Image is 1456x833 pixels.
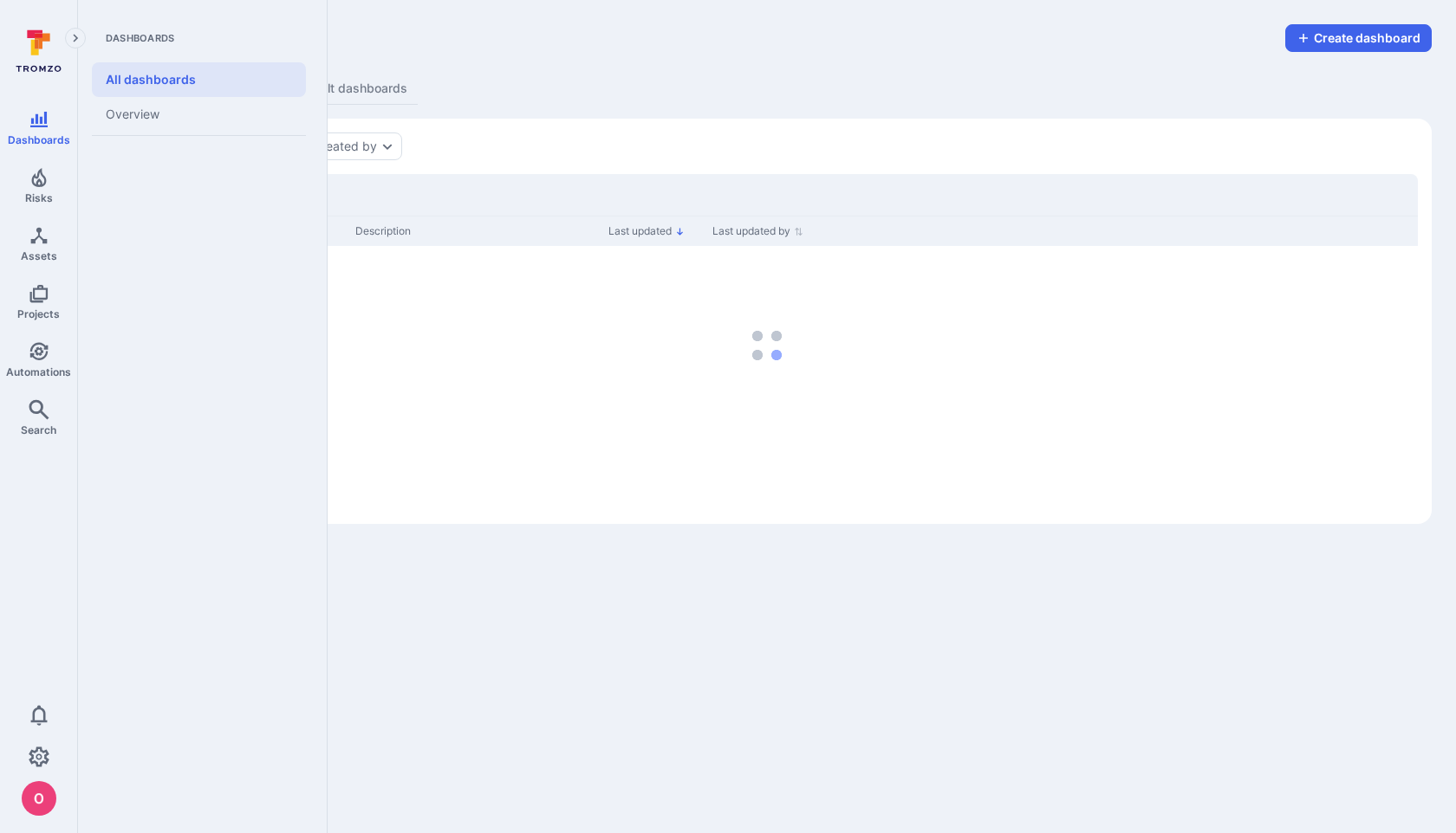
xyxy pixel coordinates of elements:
[675,223,685,241] p: Sorted by: Alphabetically (Z-A)
[92,97,306,132] a: Overview
[102,73,1432,105] div: dashboards tabs
[1285,24,1432,52] button: Create dashboard menu
[355,223,595,239] div: Description
[25,191,53,204] span: Risks
[69,31,81,46] i: Expand navigation menu
[313,139,377,153] button: Created by
[65,28,86,48] button: Expand navigation menu
[8,133,70,146] span: Dashboards
[21,249,57,262] span: Assets
[6,365,71,378] span: Automations
[380,139,394,153] button: Expand dropdown
[276,73,418,105] a: Pre-built dashboards
[22,781,56,816] div: oleg malkov
[22,781,56,816] img: ACg8ocJcCe-YbLxGm5tc0PuNRxmgP8aEm0RBXn6duO8aeMVK9zjHhw=s96-c
[712,224,803,238] button: Sort by Last updated by
[608,224,685,238] button: Sort by Last updated
[21,423,56,436] span: Search
[92,62,306,97] a: All dashboards
[92,31,306,45] span: Dashboards
[17,307,60,320] span: Projects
